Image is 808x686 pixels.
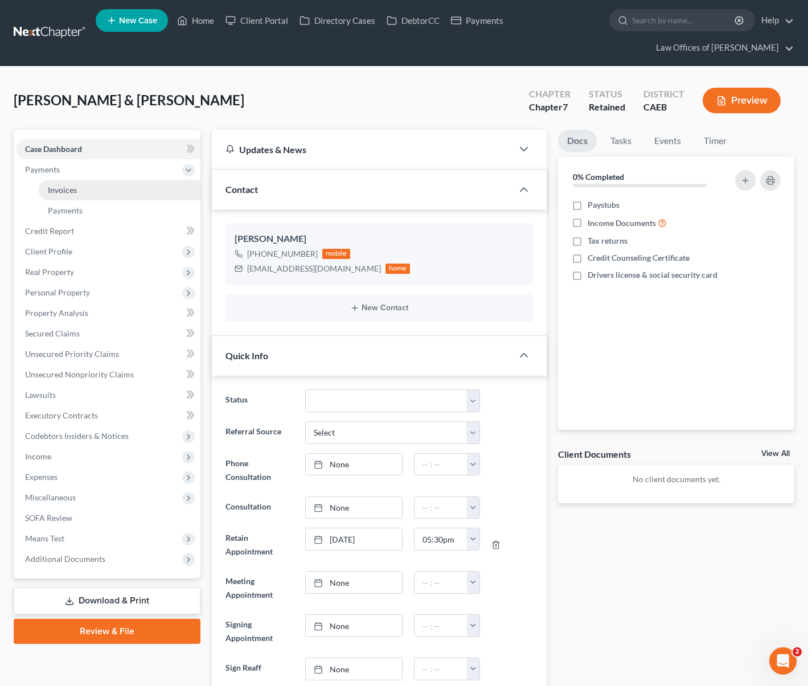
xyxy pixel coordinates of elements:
a: [DATE] [306,528,402,550]
a: Directory Cases [294,10,381,31]
input: -- : -- [415,658,467,680]
a: Docs [558,130,597,152]
span: Tax returns [588,235,627,247]
a: Unsecured Priority Claims [16,344,200,364]
a: Review & File [14,619,200,644]
a: None [306,454,402,475]
div: mobile [322,249,351,259]
div: Chapter [529,101,571,114]
button: New Contact [235,303,524,313]
span: Executory Contracts [25,410,98,420]
a: None [306,658,402,680]
input: Search by name... [632,10,736,31]
span: SOFA Review [25,513,72,523]
span: Payments [25,165,60,174]
span: Contact [225,184,258,195]
span: Income [25,451,51,461]
a: Invoices [39,180,200,200]
span: Case Dashboard [25,144,82,154]
span: Unsecured Nonpriority Claims [25,369,134,379]
span: Property Analysis [25,308,88,318]
div: District [643,88,684,101]
a: Payments [445,10,509,31]
a: Law Offices of [PERSON_NAME] [650,38,794,58]
label: Signing Appointment [220,614,300,648]
a: Timer [695,130,736,152]
a: Events [645,130,690,152]
a: View All [761,450,790,458]
span: Expenses [25,472,58,482]
a: None [306,497,402,519]
div: CAEB [643,101,684,114]
span: Credit Report [25,226,74,236]
span: Payments [48,206,83,215]
div: home [385,264,411,274]
a: Lawsuits [16,385,200,405]
strong: 0% Completed [573,172,624,182]
div: Chapter [529,88,571,101]
button: Preview [703,88,781,113]
input: -- : -- [415,615,467,636]
a: Property Analysis [16,303,200,323]
span: Invoices [48,185,77,195]
span: Codebtors Insiders & Notices [25,431,129,441]
a: None [306,572,402,593]
span: Miscellaneous [25,492,76,502]
div: [PERSON_NAME] [235,232,524,246]
span: Secured Claims [25,328,80,338]
label: Meeting Appointment [220,571,300,605]
a: Tasks [601,130,641,152]
a: Credit Report [16,221,200,241]
span: Drivers license & social security card [588,269,717,281]
div: [PHONE_NUMBER] [247,248,318,260]
div: Client Documents [558,448,631,460]
span: Additional Documents [25,554,105,564]
label: Sign Reaff [220,658,300,680]
input: -- : -- [415,528,467,550]
span: Means Test [25,533,64,543]
span: Unsecured Priority Claims [25,349,119,359]
span: Lawsuits [25,390,56,400]
a: Unsecured Nonpriority Claims [16,364,200,385]
a: Home [171,10,220,31]
span: 2 [793,647,802,656]
a: Help [756,10,794,31]
a: Download & Print [14,588,200,614]
a: Payments [39,200,200,221]
label: Phone Consultation [220,453,300,487]
label: Referral Source [220,421,300,444]
span: Paystubs [588,199,620,211]
a: Secured Claims [16,323,200,344]
span: Quick Info [225,350,268,361]
a: Case Dashboard [16,139,200,159]
span: Client Profile [25,247,72,256]
a: DebtorCC [381,10,445,31]
label: Status [220,389,300,412]
input: -- : -- [415,572,467,593]
a: Client Portal [220,10,294,31]
a: None [306,615,402,636]
a: Executory Contracts [16,405,200,426]
div: Updates & News [225,143,499,155]
a: SOFA Review [16,508,200,528]
div: Retained [589,101,625,114]
span: 7 [563,101,568,112]
input: -- : -- [415,454,467,475]
div: [EMAIL_ADDRESS][DOMAIN_NAME] [247,263,381,274]
span: New Case [119,17,157,25]
span: Credit Counseling Certificate [588,252,690,264]
span: [PERSON_NAME] & [PERSON_NAME] [14,92,244,108]
span: Personal Property [25,287,90,297]
span: Income Documents [588,217,656,229]
iframe: Intercom live chat [769,647,797,675]
div: Status [589,88,625,101]
span: Real Property [25,267,74,277]
label: Retain Appointment [220,528,300,562]
input: -- : -- [415,497,467,519]
p: No client documents yet. [567,474,785,485]
label: Consultation [220,496,300,519]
